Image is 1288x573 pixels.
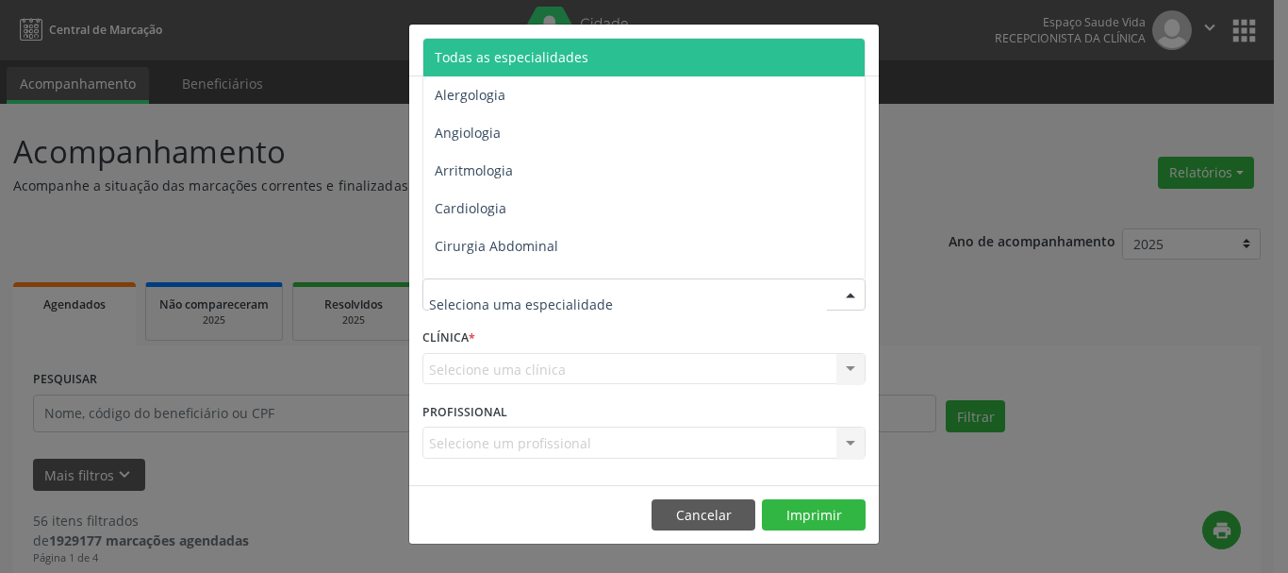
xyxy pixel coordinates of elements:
[762,499,866,531] button: Imprimir
[422,38,638,62] h5: Relatório de agendamentos
[841,25,879,71] button: Close
[652,499,755,531] button: Cancelar
[422,324,475,353] label: CLÍNICA
[435,199,506,217] span: Cardiologia
[435,48,588,66] span: Todas as especialidades
[435,161,513,179] span: Arritmologia
[435,86,505,104] span: Alergologia
[435,275,551,293] span: Cirurgia Bariatrica
[435,237,558,255] span: Cirurgia Abdominal
[422,397,507,427] label: PROFISSIONAL
[435,124,501,142] span: Angiologia
[429,285,827,323] input: Seleciona uma especialidade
